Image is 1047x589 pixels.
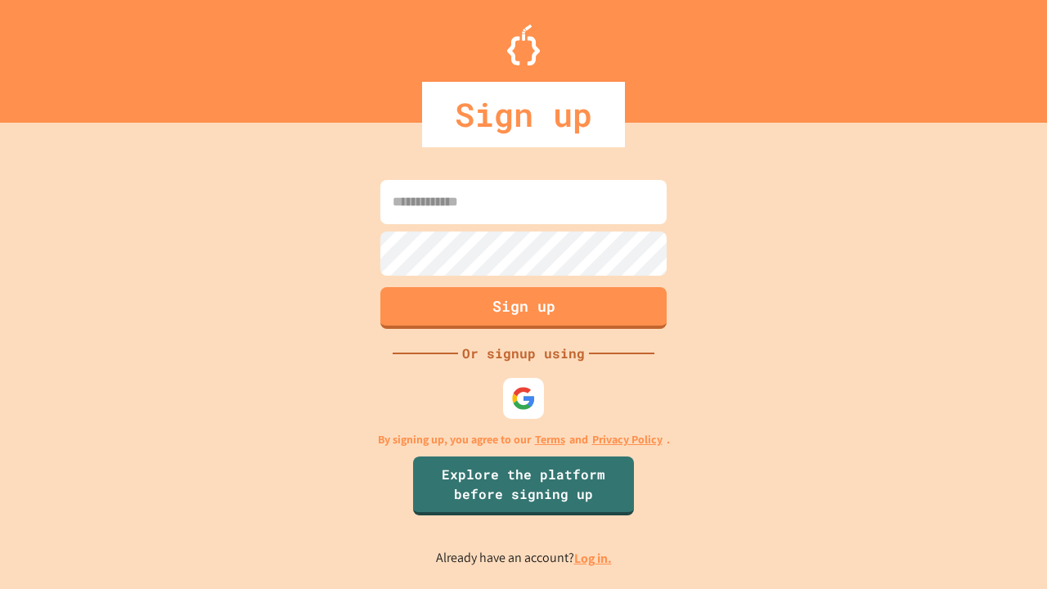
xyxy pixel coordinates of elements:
[380,287,667,329] button: Sign up
[592,431,663,448] a: Privacy Policy
[535,431,565,448] a: Terms
[458,344,589,363] div: Or signup using
[574,550,612,567] a: Log in.
[511,386,536,411] img: google-icon.svg
[378,431,670,448] p: By signing up, you agree to our and .
[507,25,540,65] img: Logo.svg
[413,456,634,515] a: Explore the platform before signing up
[422,82,625,147] div: Sign up
[436,548,612,569] p: Already have an account?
